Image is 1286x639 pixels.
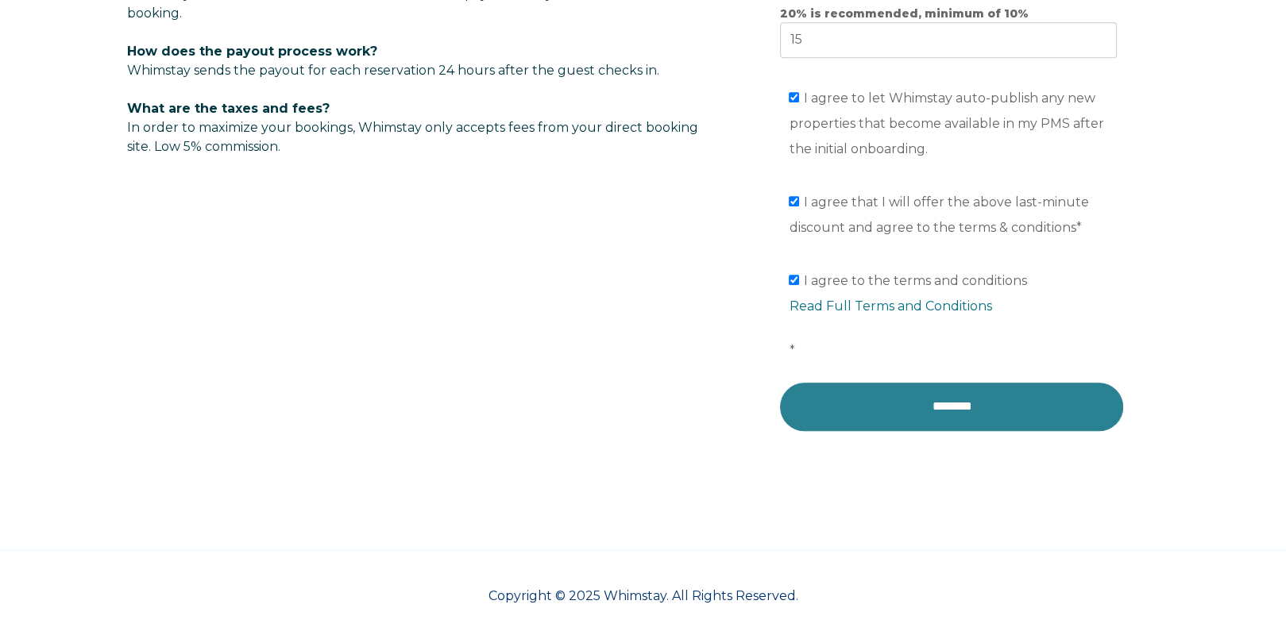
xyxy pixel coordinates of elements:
span: Whimstay sends the payout for each reservation 24 hours after the guest checks in. [127,63,659,78]
input: I agree that I will offer the above last-minute discount and agree to the terms & conditions* [789,196,799,206]
input: I agree to let Whimstay auto-publish any new properties that become available in my PMS after the... [789,92,799,102]
span: I agree that I will offer the above last-minute discount and agree to the terms & conditions [789,194,1089,235]
p: Copyright © 2025 Whimstay. All Rights Reserved. [127,587,1160,606]
span: How does the payout process work? [127,44,377,59]
span: I agree to the terms and conditions [789,273,1126,358]
strong: 20% is recommended, minimum of 10% [780,6,1029,21]
span: In order to maximize your bookings, Whimstay only accepts fees from your direct booking site. Low... [127,101,698,154]
a: Read Full Terms and Conditions [789,298,991,314]
span: I agree to let Whimstay auto-publish any new properties that become available in my PMS after the... [789,90,1103,156]
input: I agree to the terms and conditionsRead Full Terms and Conditions* [789,275,799,285]
span: What are the taxes and fees? [127,101,330,116]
